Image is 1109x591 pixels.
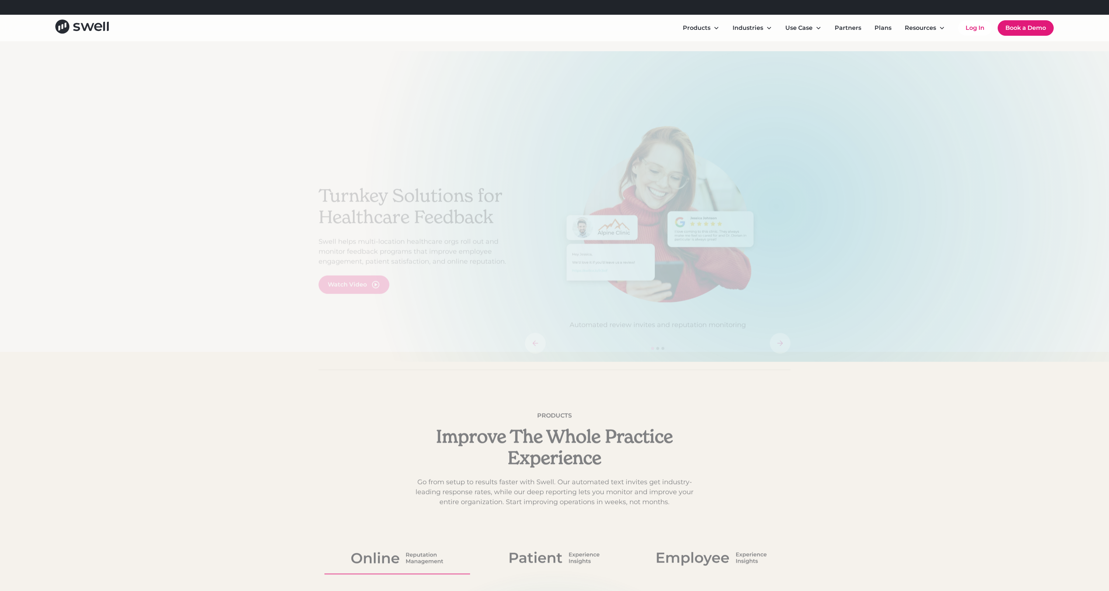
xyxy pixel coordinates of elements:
a: Log In [958,21,992,35]
div: Watch Video [328,280,367,289]
div: previous slide [525,333,546,354]
p: Automated review invites and reputation monitoring [525,320,790,330]
div: next slide [770,333,790,354]
div: 1 of 3 [525,126,790,330]
div: Show slide 3 of 3 [661,347,664,350]
div: Use Case [785,24,813,32]
a: Plans [869,21,897,35]
div: Industries [733,24,763,32]
h2: Turnkey Solutions for Healthcare Feedback [319,185,518,228]
div: carousel [525,126,790,354]
p: Go from setup to results faster with Swell. Our automated text invites get industry-leading respo... [413,477,696,507]
div: Products [683,24,710,32]
a: Partners [829,21,867,35]
div: Show slide 1 of 3 [651,347,654,350]
div: Products [677,21,725,35]
div: Industries [727,21,778,35]
h2: Improve The Whole Practice Experience [413,426,696,468]
a: Book a Demo [998,20,1054,36]
a: home [55,20,109,36]
a: open lightbox [319,275,389,294]
div: Resources [905,24,936,32]
div: Resources [899,21,951,35]
p: Swell helps multi-location healthcare orgs roll out and monitor feedback programs that improve em... [319,237,518,266]
div: Show slide 2 of 3 [656,347,659,350]
div: Products [413,411,696,420]
div: Use Case [779,21,827,35]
